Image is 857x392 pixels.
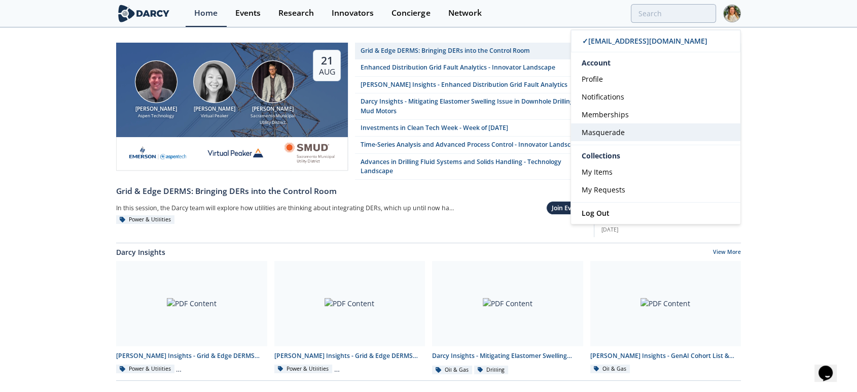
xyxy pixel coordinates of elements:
div: Virtual Peaker [189,113,240,119]
div: Grid & Edge DERMS: Bringing DERs into the Control Room [116,185,587,198]
img: Yevgeniy Postnov [252,60,294,103]
div: Concierge [391,9,430,17]
div: [PERSON_NAME] [247,105,299,113]
div: Events [235,9,261,17]
div: Collections [571,149,740,163]
img: Profile [723,5,741,22]
a: My Requests [571,181,740,199]
span: Memberships [582,110,629,119]
span: Speeding Up T&D Interconnection Queues with Enhanced Software Solutions [601,216,733,234]
div: Drilling [474,366,509,375]
div: Power & Utilities [274,365,333,374]
div: Home [194,9,218,17]
a: Grid & Edge DERMS: Bringing DERs into the Control Room [116,180,587,197]
div: [PERSON_NAME] Insights - GenAI Cohort List & Contact Info [590,351,741,361]
div: 21 [319,54,335,67]
a: Enhanced Distribution Grid Fault Analytics - Innovator Landscape [355,59,587,76]
img: cb84fb6c-3603-43a1-87e3-48fd23fb317a [129,142,186,164]
div: [DATE] [601,226,741,234]
img: logo-wide.svg [116,5,171,22]
a: Advances in Drilling Fluid Systems and Solids Handling - Technology Landscape [355,154,587,180]
div: Network [448,9,481,17]
div: Research [278,9,314,17]
div: Account [571,52,740,70]
span: Notifications [582,92,624,102]
div: [PERSON_NAME] [130,105,182,113]
div: Innovators [332,9,374,17]
a: Log Out [571,203,740,224]
div: Oil & Gas [590,365,630,374]
img: virtual-peaker.com.png [207,142,264,164]
span: Masquerade [582,127,625,137]
div: Aspen Technology [130,113,182,119]
div: Sacramento Municipal Utility District. [247,113,299,125]
a: Jonathan Curtis [PERSON_NAME] Aspen Technology Brenda Chew [PERSON_NAME] Virtual Peaker Yevgeniy ... [116,43,348,180]
a: Memberships [571,106,740,123]
div: In this session, the Darcy team will explore how utilities are thinking about integrating DERs, w... [116,201,457,215]
a: Masquerade [571,123,740,141]
div: Join Event [552,204,582,213]
a: Speeding Up T&D Interconnection Queues with Enhanced Software Solutions [DATE] [601,216,741,234]
button: Join Event [546,201,587,215]
a: View More [713,248,741,257]
span: My Items [582,167,613,177]
a: Notifications [571,88,740,106]
a: [PERSON_NAME] Insights - Enhanced Distribution Grid Fault Analytics [355,77,587,93]
div: Darcy Insights - Mitigating Elastomer Swelling Issue in Downhole Drilling Mud Motors [432,351,583,361]
span: Profile [582,74,603,84]
input: Advanced Search [631,4,716,23]
div: Aug [319,67,335,77]
span: ✓ [EMAIL_ADDRESS][DOMAIN_NAME] [582,36,707,46]
div: Power & Utilities [116,215,174,224]
a: Profile [571,70,740,88]
a: Darcy Insights - Mitigating Elastomer Swelling Issue in Downhole Drilling Mud Motors [355,93,587,120]
div: [PERSON_NAME] [189,105,240,113]
div: Oil & Gas [432,366,472,375]
div: Grid & Edge DERMS: Bringing DERs into the Control Room [361,46,530,55]
div: [PERSON_NAME] Insights - Grid & Edge DERMS Consolidated Deck [274,351,425,361]
div: Power & Utilities [116,365,174,374]
span: Log Out [582,208,610,218]
a: PDF Content Darcy Insights - Mitigating Elastomer Swelling Issue in Downhole Drilling Mud Motors ... [428,261,587,375]
a: Investments in Clean Tech Week - Week of [DATE] [355,120,587,137]
a: My Items [571,163,740,181]
a: Grid & Edge DERMS: Bringing DERs into the Control Room [355,43,587,59]
img: Jonathan Curtis [135,60,177,103]
a: PDF Content [PERSON_NAME] Insights - Grid & Edge DERMS Integration Power & Utilities [113,261,271,375]
a: ✓[EMAIL_ADDRESS][DOMAIN_NAME] [571,30,740,52]
a: PDF Content [PERSON_NAME] Insights - GenAI Cohort List & Contact Info Oil & Gas [587,261,745,375]
iframe: chat widget [814,351,847,382]
a: Darcy Insights [116,247,165,257]
a: Time-Series Analysis and Advanced Process Control - Innovator Landscape [355,137,587,153]
span: My Requests [582,185,625,194]
img: Brenda Chew [193,60,236,103]
div: [PERSON_NAME] Insights - Grid & Edge DERMS Integration [116,351,267,361]
img: Smud.org.png [284,142,334,164]
a: PDF Content [PERSON_NAME] Insights - Grid & Edge DERMS Consolidated Deck Power & Utilities [271,261,429,375]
